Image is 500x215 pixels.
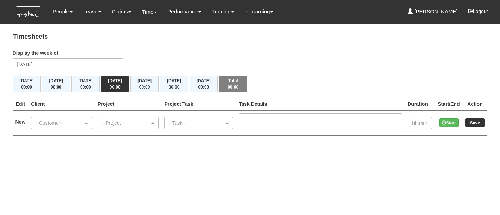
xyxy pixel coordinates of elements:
[236,98,405,111] th: Task Details
[13,76,41,92] button: [DATE]00:00
[15,118,26,125] label: New
[167,4,201,20] a: Performance
[462,98,487,111] th: Action
[169,119,224,126] div: --Task--
[465,118,485,127] input: Save
[245,4,274,20] a: e-Learning
[36,119,83,126] div: --Customer--
[95,98,162,111] th: Project
[13,50,58,57] label: Display the week of
[470,187,493,208] iframe: chat widget
[42,76,70,92] button: [DATE]00:00
[13,30,488,44] h4: Timesheets
[83,4,101,20] a: Leave
[439,118,459,127] button: Start
[219,76,247,92] button: Total00:00
[28,98,95,111] th: Client
[408,4,458,20] a: [PERSON_NAME]
[80,85,91,90] span: 00:00
[169,85,180,90] span: 00:00
[198,85,209,90] span: 00:00
[212,4,234,20] a: Training
[51,85,62,90] span: 00:00
[13,98,28,111] th: Edit
[160,76,188,92] button: [DATE]00:00
[161,98,236,111] th: Project Task
[139,85,150,90] span: 00:00
[408,117,432,129] input: hh:mm
[31,117,92,129] button: --Customer--
[101,76,129,92] button: [DATE]00:00
[463,3,493,20] button: Logout
[190,76,218,92] button: [DATE]00:00
[112,4,132,20] a: Claims
[71,76,100,92] button: [DATE]00:00
[110,85,121,90] span: 00:00
[164,117,233,129] button: --Task--
[405,98,435,111] th: Duration
[435,98,462,111] th: Start/End
[21,85,32,90] span: 00:00
[13,76,488,92] div: Timesheet Week Summary
[142,4,157,20] a: Time
[102,119,150,126] div: --Project--
[98,117,159,129] button: --Project--
[227,85,238,90] span: 00:00
[53,4,73,20] a: People
[130,76,159,92] button: [DATE]00:00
